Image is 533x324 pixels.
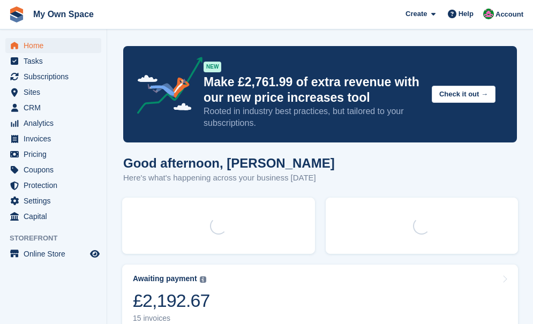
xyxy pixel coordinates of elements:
[123,172,335,184] p: Here's what's happening across your business [DATE]
[5,178,101,193] a: menu
[29,5,98,23] a: My Own Space
[5,147,101,162] a: menu
[432,86,496,103] button: Check it out →
[496,9,523,20] span: Account
[5,69,101,84] a: menu
[128,57,203,118] img: price-adjustments-announcement-icon-8257ccfd72463d97f412b2fc003d46551f7dbcb40ab6d574587a9cd5c0d94...
[24,116,88,131] span: Analytics
[24,162,88,177] span: Coupons
[204,62,221,72] div: NEW
[5,54,101,69] a: menu
[204,106,423,129] p: Rooted in industry best practices, but tailored to your subscriptions.
[24,246,88,261] span: Online Store
[133,274,197,283] div: Awaiting payment
[24,193,88,208] span: Settings
[10,233,107,244] span: Storefront
[24,69,88,84] span: Subscriptions
[5,38,101,53] a: menu
[24,209,88,224] span: Capital
[5,131,101,146] a: menu
[9,6,25,22] img: stora-icon-8386f47178a22dfd0bd8f6a31ec36ba5ce8667c1dd55bd0f319d3a0aa187defe.svg
[24,38,88,53] span: Home
[5,246,101,261] a: menu
[204,74,423,106] p: Make £2,761.99 of extra revenue with our new price increases tool
[24,54,88,69] span: Tasks
[483,9,494,19] img: Lucy Parry
[123,156,335,170] h1: Good afternoon, [PERSON_NAME]
[24,147,88,162] span: Pricing
[24,85,88,100] span: Sites
[5,209,101,224] a: menu
[459,9,474,19] span: Help
[406,9,427,19] span: Create
[5,116,101,131] a: menu
[133,290,210,312] div: £2,192.67
[88,247,101,260] a: Preview store
[24,178,88,193] span: Protection
[24,131,88,146] span: Invoices
[5,193,101,208] a: menu
[200,276,206,283] img: icon-info-grey-7440780725fd019a000dd9b08b2336e03edf1995a4989e88bcd33f0948082b44.svg
[5,162,101,177] a: menu
[5,100,101,115] a: menu
[24,100,88,115] span: CRM
[5,85,101,100] a: menu
[133,314,210,323] div: 15 invoices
